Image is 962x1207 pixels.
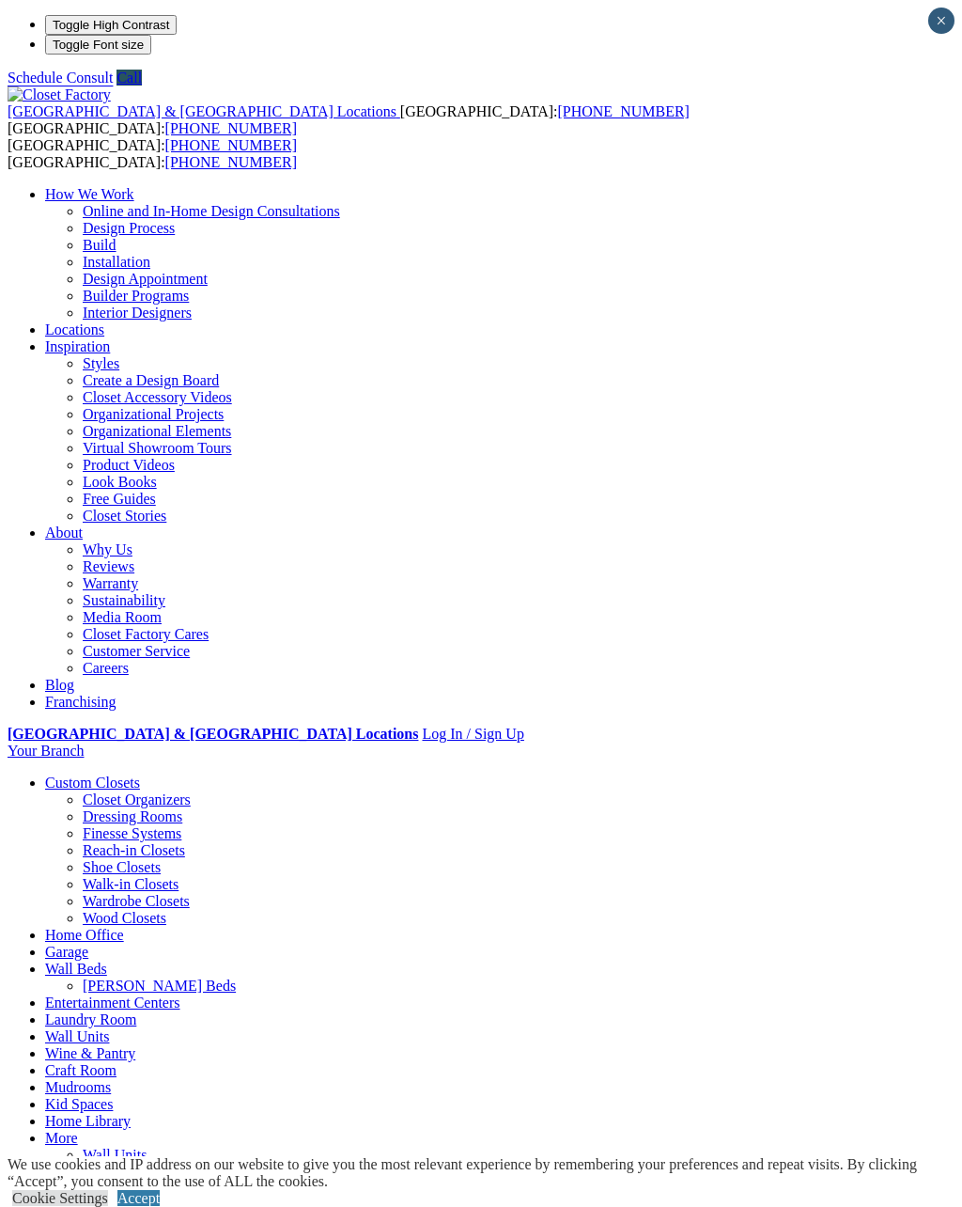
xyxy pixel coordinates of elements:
[83,372,219,388] a: Create a Design Board
[45,1079,111,1095] a: Mudrooms
[83,660,129,676] a: Careers
[83,541,132,557] a: Why Us
[8,137,297,170] span: [GEOGRAPHIC_DATA]: [GEOGRAPHIC_DATA]:
[8,70,113,86] a: Schedule Consult
[83,406,224,422] a: Organizational Projects
[45,15,177,35] button: Toggle High Contrast
[165,154,297,170] a: [PHONE_NUMBER]
[12,1190,108,1206] a: Cookie Settings
[83,558,134,574] a: Reviews
[45,1045,135,1061] a: Wine & Pantry
[45,1028,109,1044] a: Wall Units
[45,1096,113,1112] a: Kid Spaces
[45,1113,131,1129] a: Home Library
[83,876,178,892] a: Walk-in Closets
[83,575,138,591] a: Warranty
[45,321,104,337] a: Locations
[45,1062,116,1078] a: Craft Room
[83,288,189,304] a: Builder Programs
[83,1147,147,1163] a: Wall Units
[83,859,161,875] a: Shoe Closets
[83,508,166,524] a: Closet Stories
[83,893,190,909] a: Wardrobe Closets
[83,389,232,405] a: Closet Accessory Videos
[557,103,689,119] a: [PHONE_NUMBER]
[116,70,142,86] a: Call
[83,457,175,473] a: Product Videos
[45,927,124,943] a: Home Office
[8,103,400,119] a: [GEOGRAPHIC_DATA] & [GEOGRAPHIC_DATA] Locations
[45,775,140,791] a: Custom Closets
[928,8,954,34] button: Close
[83,271,208,287] a: Design Appointment
[117,1190,160,1206] a: Accept
[45,525,83,541] a: About
[8,103,396,119] span: [GEOGRAPHIC_DATA] & [GEOGRAPHIC_DATA] Locations
[165,120,297,136] a: [PHONE_NUMBER]
[8,1156,962,1190] div: We use cookies and IP address on our website to give you the most relevant experience by remember...
[45,338,110,354] a: Inspiration
[45,1130,78,1146] a: More menu text will display only on big screen
[83,626,209,642] a: Closet Factory Cares
[83,825,181,841] a: Finesse Systems
[83,792,191,807] a: Closet Organizers
[83,440,232,456] a: Virtual Showroom Tours
[83,305,192,321] a: Interior Designers
[8,743,84,759] a: Your Branch
[83,643,190,659] a: Customer Service
[45,1011,136,1027] a: Laundry Room
[45,35,151,55] button: Toggle Font size
[53,18,169,32] span: Toggle High Contrast
[83,254,150,270] a: Installation
[83,842,185,858] a: Reach-in Closets
[45,694,116,710] a: Franchising
[83,237,116,253] a: Build
[53,38,144,52] span: Toggle Font size
[45,677,74,693] a: Blog
[45,961,107,977] a: Wall Beds
[83,609,162,625] a: Media Room
[83,808,182,824] a: Dressing Rooms
[83,203,340,219] a: Online and In-Home Design Consultations
[83,474,157,490] a: Look Books
[165,137,297,153] a: [PHONE_NUMBER]
[83,978,236,994] a: [PERSON_NAME] Beds
[83,491,156,507] a: Free Guides
[83,592,165,608] a: Sustainability
[45,944,88,960] a: Garage
[83,423,231,439] a: Organizational Elements
[83,220,175,236] a: Design Process
[8,726,418,742] a: [GEOGRAPHIC_DATA] & [GEOGRAPHIC_DATA] Locations
[83,355,119,371] a: Styles
[422,726,523,742] a: Log In / Sign Up
[83,910,166,926] a: Wood Closets
[8,86,111,103] img: Closet Factory
[8,103,690,136] span: [GEOGRAPHIC_DATA]: [GEOGRAPHIC_DATA]:
[45,186,134,202] a: How We Work
[45,995,180,1011] a: Entertainment Centers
